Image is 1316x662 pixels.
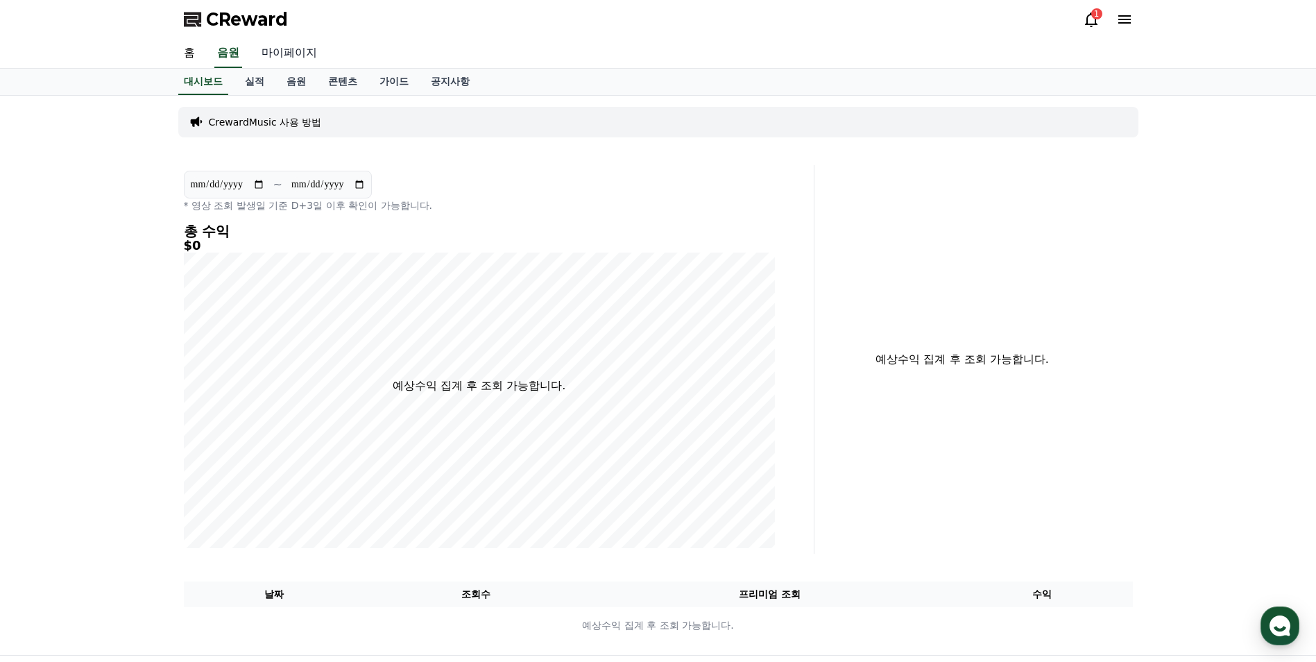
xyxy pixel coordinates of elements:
[214,461,231,472] span: 설정
[364,582,587,607] th: 조회수
[184,582,365,607] th: 날짜
[184,223,775,239] h4: 총 수익
[952,582,1133,607] th: 수익
[127,461,144,473] span: 대화
[44,461,52,472] span: 홈
[214,39,242,68] a: 음원
[275,69,317,95] a: 음원
[178,69,228,95] a: 대시보드
[317,69,368,95] a: 콘텐츠
[184,239,775,253] h5: $0
[420,69,481,95] a: 공지사항
[184,198,775,212] p: * 영상 조회 발생일 기준 D+3일 이후 확인이 가능합니다.
[234,69,275,95] a: 실적
[588,582,952,607] th: 프리미엄 조회
[185,618,1132,633] p: 예상수익 집계 후 조회 가능합니다.
[1083,11,1100,28] a: 1
[4,440,92,475] a: 홈
[393,377,565,394] p: 예상수익 집계 후 조회 가능합니다.
[179,440,266,475] a: 설정
[368,69,420,95] a: 가이드
[250,39,328,68] a: 마이페이지
[184,8,288,31] a: CReward
[273,176,282,193] p: ~
[173,39,206,68] a: 홈
[826,351,1100,368] p: 예상수익 집계 후 조회 가능합니다.
[92,440,179,475] a: 대화
[206,8,288,31] span: CReward
[1091,8,1102,19] div: 1
[209,115,322,129] a: CrewardMusic 사용 방법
